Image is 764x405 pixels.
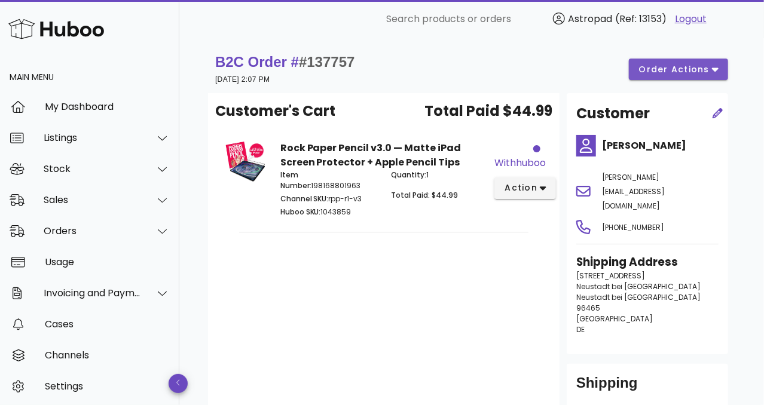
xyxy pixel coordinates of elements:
span: Channel SKU: [280,194,329,204]
h4: [PERSON_NAME] [603,139,719,153]
h3: Shipping Address [576,254,719,271]
span: #137757 [299,54,355,70]
div: My Dashboard [45,101,170,112]
div: Orders [44,225,141,237]
span: Total Paid: $44.99 [391,190,458,200]
img: Huboo Logo [8,16,104,42]
span: Customer's Cart [215,100,335,122]
p: 198168801963 [280,170,377,191]
span: Huboo SKU: [280,207,321,217]
p: rpp-r1-v3 [280,194,377,204]
img: Product Image [225,141,266,182]
div: Channels [45,349,170,361]
span: [PERSON_NAME][EMAIL_ADDRESS][DOMAIN_NAME] [603,172,665,211]
div: Invoicing and Payments [44,287,141,299]
div: Cases [45,318,170,330]
button: order actions [629,59,728,80]
button: action [494,177,556,199]
a: Logout [675,12,707,26]
span: Neustadt bei [GEOGRAPHIC_DATA] [576,292,701,302]
p: 1 [391,170,487,180]
span: Quantity: [391,170,426,180]
strong: Rock Paper Pencil v3.0 — Matte iPad Screen Protector + Apple Pencil Tips [280,141,462,169]
div: Settings [45,381,170,392]
span: [GEOGRAPHIC_DATA] [576,314,653,324]
div: Sales [44,194,141,205]
span: Total Paid $44.99 [424,100,552,122]
div: Listings [44,132,141,143]
div: withhuboo [494,156,546,170]
span: (Ref: 13153) [615,12,667,26]
p: 1043859 [280,207,377,217]
small: [DATE] 2:07 PM [215,75,270,84]
span: Item Number: [280,170,311,191]
div: Usage [45,256,170,268]
span: DE [576,324,585,335]
h2: Customer [576,103,650,124]
span: Astropad [568,12,612,26]
div: Stock [44,163,141,174]
div: Shipping [576,373,719,402]
span: action [504,182,537,194]
span: 96465 [576,303,600,313]
span: order actions [638,63,710,76]
span: [STREET_ADDRESS] [576,271,645,281]
span: [PHONE_NUMBER] [603,222,665,232]
strong: B2C Order # [215,54,355,70]
span: Neustadt bei [GEOGRAPHIC_DATA] [576,281,701,292]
